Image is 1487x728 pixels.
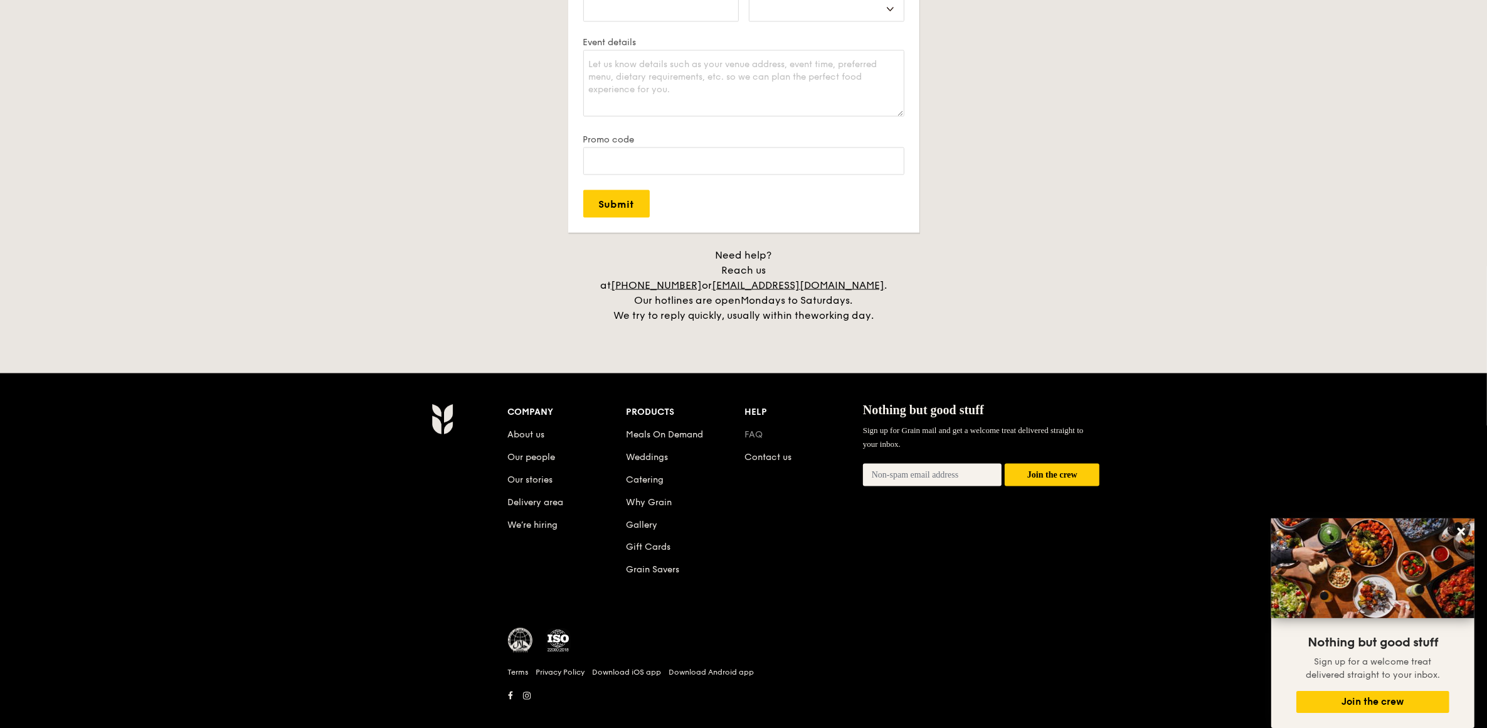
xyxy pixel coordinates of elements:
div: Help [744,404,863,421]
a: Delivery area [508,497,564,508]
a: FAQ [744,429,763,440]
button: Join the crew [1296,691,1449,713]
span: Nothing but good stuff [863,403,984,417]
button: Close [1451,522,1471,542]
a: Grain Savers [626,565,679,575]
img: AYc88T3wAAAABJRU5ErkJggg== [431,404,453,435]
a: About us [508,429,545,440]
span: Mondays to Saturdays. [741,294,853,306]
a: We’re hiring [508,520,558,530]
a: Gallery [626,520,657,530]
a: Contact us [744,452,791,463]
h6: Revision [383,705,1105,715]
a: Weddings [626,452,668,463]
a: Privacy Policy [536,668,585,678]
textarea: Let us know details such as your venue address, event time, preferred menu, dietary requirements,... [583,50,904,117]
label: Promo code [583,134,904,145]
a: Our people [508,452,556,463]
img: ISO Certified [546,628,571,653]
div: Need help? Reach us at or . Our hotlines are open We try to reply quickly, usually within the [587,248,901,323]
span: Sign up for a welcome treat delivered straight to your inbox. [1306,656,1440,680]
a: Our stories [508,474,553,485]
div: Products [626,404,744,421]
span: working day. [811,309,874,321]
button: Join the crew [1005,464,1099,487]
a: Gift Cards [626,542,670,553]
div: Company [508,404,627,421]
a: Why Grain [626,497,672,508]
label: Event details [583,37,904,48]
a: Download iOS app [593,668,662,678]
a: Catering [626,474,664,485]
img: DSC07876-Edit02-Large.jpeg [1271,518,1474,618]
input: Non-spam email address [863,464,1002,486]
a: [PHONE_NUMBER] [611,279,702,291]
img: MUIS Halal Certified [508,628,533,653]
a: Terms [508,668,529,678]
a: Download Android app [669,668,754,678]
span: Nothing but good stuff [1308,635,1438,650]
span: Sign up for Grain mail and get a welcome treat delivered straight to your inbox. [863,426,1084,449]
a: Meals On Demand [626,429,703,440]
input: Submit [583,190,650,218]
a: [EMAIL_ADDRESS][DOMAIN_NAME] [712,279,884,291]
